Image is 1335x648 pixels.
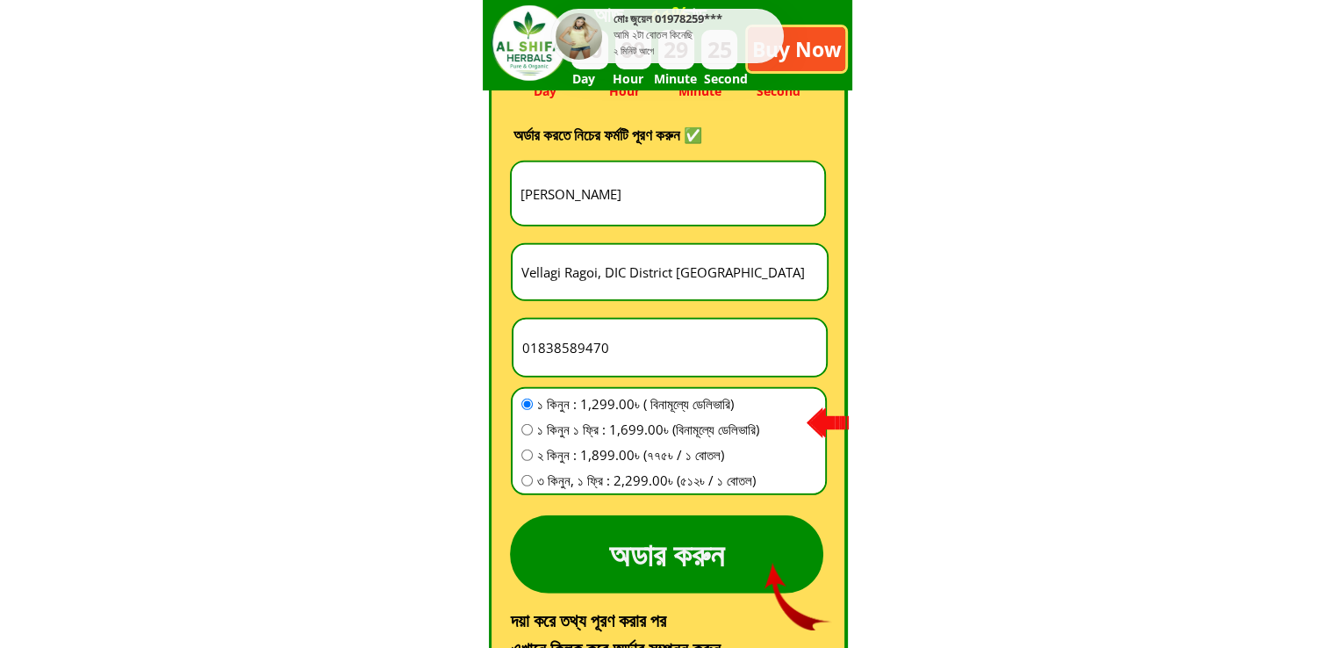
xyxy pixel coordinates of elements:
[510,515,823,594] p: অডার করুন
[614,43,654,59] div: ২ মিনিট আগে
[516,162,820,225] input: আপনার নাম লিখুন *
[614,28,779,43] div: আমি ২টা বোতল কিনেছি
[517,245,822,299] input: সম্পূর্ণ ঠিকানা বিবরণ *
[748,27,845,71] p: Buy Now
[537,470,759,491] span: ৩ কিনুন, ১ ফ্রি : 2,299.00৳ (৫১২৳ / ১ বোতল)
[614,13,779,28] div: মোঃ জুয়েল 01978259***
[537,419,759,440] span: ১ কিনুন ১ ফ্রি : 1,699.00৳ (বিনামূল্যে ডেলিভারি)
[571,69,814,89] h3: Day Hour Minute Second
[518,320,822,376] input: আপনার মোবাইল নাম্বার *
[537,444,759,465] span: ২ কিনুন : 1,899.00৳ (৭৭৫৳ / ১ বোতল)
[537,393,759,414] span: ১ কিনুন : 1,299.00৳ ( বিনামূল্যে ডেলিভারি)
